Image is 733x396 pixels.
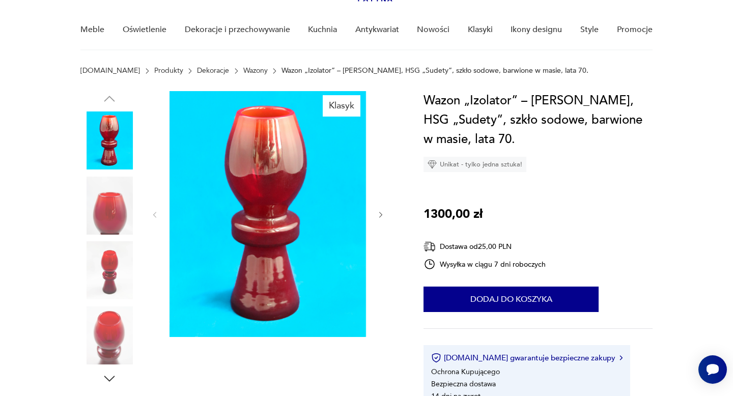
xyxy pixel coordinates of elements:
[424,157,526,172] div: Unikat - tylko jedna sztuka!
[511,10,562,49] a: Ikony designu
[323,95,360,117] div: Klasyk
[431,367,500,377] li: Ochrona Kupującego
[698,355,727,384] iframe: Smartsupp widget button
[619,355,623,360] img: Ikona strzałki w prawo
[424,258,546,270] div: Wysyłka w ciągu 7 dni roboczych
[243,67,268,75] a: Wazony
[80,111,138,169] img: Zdjęcie produktu Wazon „Izolator” – Zbigniew Horbowy, HSG „Sudety”, szkło sodowe, barwione w masi...
[424,91,652,149] h1: Wazon „Izolator” – [PERSON_NAME], HSG „Sudety”, szkło sodowe, barwione w masie, lata 70.
[123,10,166,49] a: Oświetlenie
[197,67,229,75] a: Dekoracje
[80,241,138,299] img: Zdjęcie produktu Wazon „Izolator” – Zbigniew Horbowy, HSG „Sudety”, szkło sodowe, barwione w masi...
[424,240,546,253] div: Dostawa od 25,00 PLN
[424,205,483,224] p: 1300,00 zł
[417,10,449,49] a: Nowości
[580,10,599,49] a: Style
[170,91,366,337] img: Zdjęcie produktu Wazon „Izolator” – Zbigniew Horbowy, HSG „Sudety”, szkło sodowe, barwione w masi...
[431,353,622,363] button: [DOMAIN_NAME] gwarantuje bezpieczne zakupy
[281,67,588,75] p: Wazon „Izolator” – [PERSON_NAME], HSG „Sudety”, szkło sodowe, barwione w masie, lata 70.
[185,10,290,49] a: Dekoracje i przechowywanie
[154,67,183,75] a: Produkty
[468,10,493,49] a: Klasyki
[424,287,599,312] button: Dodaj do koszyka
[431,379,496,389] li: Bezpieczna dostawa
[355,10,399,49] a: Antykwariat
[80,10,104,49] a: Meble
[617,10,653,49] a: Promocje
[431,353,441,363] img: Ikona certyfikatu
[80,177,138,235] img: Zdjęcie produktu Wazon „Izolator” – Zbigniew Horbowy, HSG „Sudety”, szkło sodowe, barwione w masi...
[424,240,436,253] img: Ikona dostawy
[80,306,138,364] img: Zdjęcie produktu Wazon „Izolator” – Zbigniew Horbowy, HSG „Sudety”, szkło sodowe, barwione w masi...
[308,10,337,49] a: Kuchnia
[80,67,140,75] a: [DOMAIN_NAME]
[428,160,437,169] img: Ikona diamentu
